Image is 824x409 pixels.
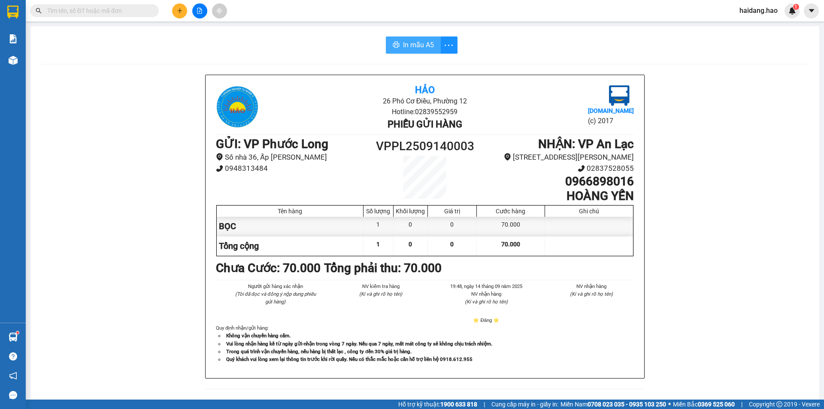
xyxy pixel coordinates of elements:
[793,4,799,10] sup: 1
[233,282,318,290] li: Người gửi hàng xác nhận
[477,217,545,236] div: 70.000
[504,153,511,161] span: environment
[339,282,424,290] li: NV kiểm tra hàng
[668,403,671,406] span: ⚪️
[477,189,634,203] h1: HOÀNG YẾN
[216,151,373,163] li: Số nhà 36, Ấp [PERSON_NAME]
[177,8,183,14] span: plus
[216,165,223,172] span: phone
[192,3,207,18] button: file-add
[444,282,529,290] li: 19:48, ngày 14 tháng 09 năm 2025
[741,400,742,409] span: |
[11,11,54,54] img: logo.jpg
[285,106,564,117] li: Hotline: 02839552959
[588,115,634,126] li: (c) 2017
[47,6,148,15] input: Tìm tên, số ĐT hoặc mã đơn
[16,331,19,334] sup: 1
[9,352,17,361] span: question-circle
[9,391,17,399] span: message
[324,261,442,275] b: Tổng phải thu: 70.000
[588,107,634,114] b: [DOMAIN_NAME]
[219,241,259,251] span: Tổng cộng
[698,401,735,408] strong: 0369 525 060
[673,400,735,409] span: Miền Bắc
[428,217,477,236] div: 0
[9,372,17,380] span: notification
[538,137,634,151] b: NHẬN : VP An Lạc
[491,400,558,409] span: Cung cấp máy in - giấy in:
[172,3,187,18] button: plus
[776,401,782,407] span: copyright
[226,341,492,347] strong: Vui lòng nhận hàng kể từ ngày gửi-nhận trong vòng 7 ngày. Nếu qua 7 ngày, mất mát công ty sẽ khôn...
[788,7,796,15] img: icon-new-feature
[609,85,630,106] img: logo.jpg
[219,208,361,215] div: Tên hàng
[359,291,402,297] i: (Kí và ghi rõ họ tên)
[440,36,457,54] button: more
[36,8,42,14] span: search
[388,119,462,130] b: Phiếu gửi hàng
[216,85,259,128] img: logo.jpg
[444,316,529,324] li: ⭐ Đăng ⭐
[226,356,473,362] strong: Quý khách vui lòng xem lại thông tin trước khi rời quầy. Nếu có thắc mắc hoặc cần hỗ trợ liên hệ ...
[444,290,529,298] li: NV nhận hàng
[7,6,18,18] img: logo-vxr
[80,32,359,42] li: Hotline: 02839552959
[393,41,400,49] span: printer
[440,401,477,408] strong: 1900 633 818
[364,217,394,236] div: 1
[226,348,412,354] strong: Trong quá trình vận chuyển hàng, nếu hàng bị thất lạc , công ty đền 30% giá trị hàng.
[570,291,613,297] i: (Kí và ghi rõ họ tên)
[285,96,564,106] li: 26 Phó Cơ Điều, Phường 12
[808,7,815,15] span: caret-down
[394,217,428,236] div: 0
[9,56,18,65] img: warehouse-icon
[9,34,18,43] img: solution-icon
[450,241,454,248] span: 0
[226,333,291,339] strong: Không vận chuyển hàng cấm.
[477,163,634,174] li: 02837528055
[80,21,359,32] li: 26 Phó Cơ Điều, Phường 12
[216,324,634,363] div: Quy định nhận/gửi hàng :
[549,282,634,290] li: NV nhận hàng
[373,137,477,156] h1: VPPL2509140003
[547,208,631,215] div: Ghi chú
[366,208,391,215] div: Số lượng
[560,400,666,409] span: Miền Nam
[501,241,520,248] span: 70.000
[477,151,634,163] li: [STREET_ADDRESS][PERSON_NAME]
[479,208,542,215] div: Cước hàng
[804,3,819,18] button: caret-down
[403,39,434,50] span: In mẫu A5
[386,36,441,54] button: printerIn mẫu A5
[216,163,373,174] li: 0948313484
[396,208,425,215] div: Khối lượng
[376,241,380,248] span: 1
[733,5,785,16] span: haidang.hao
[216,261,321,275] b: Chưa Cước : 70.000
[216,8,222,14] span: aim
[588,401,666,408] strong: 0708 023 035 - 0935 103 250
[398,400,477,409] span: Hỗ trợ kỹ thuật:
[465,299,508,305] i: (Kí và ghi rõ họ tên)
[212,3,227,18] button: aim
[484,400,485,409] span: |
[11,62,123,76] b: GỬI : VP Phước Long
[794,4,797,10] span: 1
[477,174,634,189] h1: 0966898016
[409,241,412,248] span: 0
[9,333,18,342] img: warehouse-icon
[216,153,223,161] span: environment
[415,85,435,95] b: Hảo
[217,217,364,236] div: BỌC
[441,40,457,51] span: more
[197,8,203,14] span: file-add
[430,208,474,215] div: Giá trị
[235,291,316,305] i: (Tôi đã đọc và đồng ý nộp dung phiếu gửi hàng)
[578,165,585,172] span: phone
[216,137,328,151] b: GỬI : VP Phước Long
